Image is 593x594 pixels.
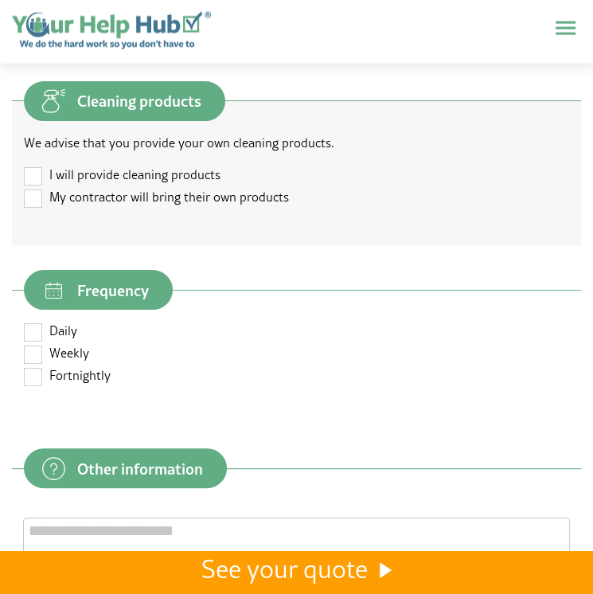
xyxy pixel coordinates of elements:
[77,283,149,298] span: Frequency
[12,12,211,49] img: Your Help Hub logo
[12,12,211,57] a: Home
[24,322,569,344] label: Daily
[36,83,72,119] img: cleaning-products.svg
[380,562,392,578] img: white_right_arrow.svg
[24,366,569,389] label: Fortnightly
[36,451,72,487] img: questions.svg
[36,272,72,308] img: frequency.svg
[24,344,569,366] label: Weekly
[77,93,201,108] span: Cleaning products
[24,188,569,210] label: My contractor will bring their own products
[24,166,569,188] label: I will provide cleaning products
[77,461,203,476] span: Other information
[24,133,569,154] p: We advise that you provide your own cleaning products.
